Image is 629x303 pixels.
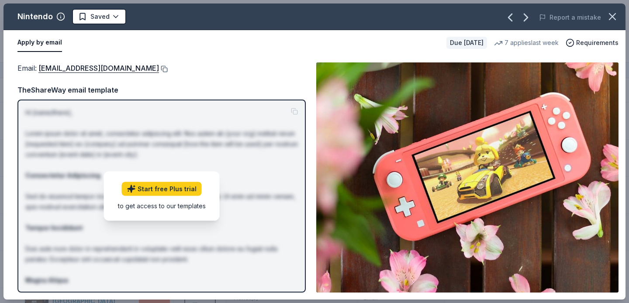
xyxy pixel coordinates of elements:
[118,201,206,210] div: to get access to our templates
[576,38,619,48] span: Requirements
[316,62,619,293] img: Image for Nintendo
[72,9,126,24] button: Saved
[539,12,601,23] button: Report a mistake
[566,38,619,48] button: Requirements
[38,62,159,74] a: [EMAIL_ADDRESS][DOMAIN_NAME]
[25,224,83,231] strong: Tempor Incididunt
[90,11,110,22] span: Saved
[17,84,306,96] div: TheShareWay email template
[494,38,559,48] div: 7 applies last week
[122,182,202,196] a: Start free Plus trial
[446,37,487,49] div: Due [DATE]
[17,34,62,52] button: Apply by email
[25,172,100,179] strong: Consectetur Adipiscing
[25,276,68,284] strong: Magna Aliqua
[17,64,159,72] span: Email :
[17,10,53,24] div: Nintendo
